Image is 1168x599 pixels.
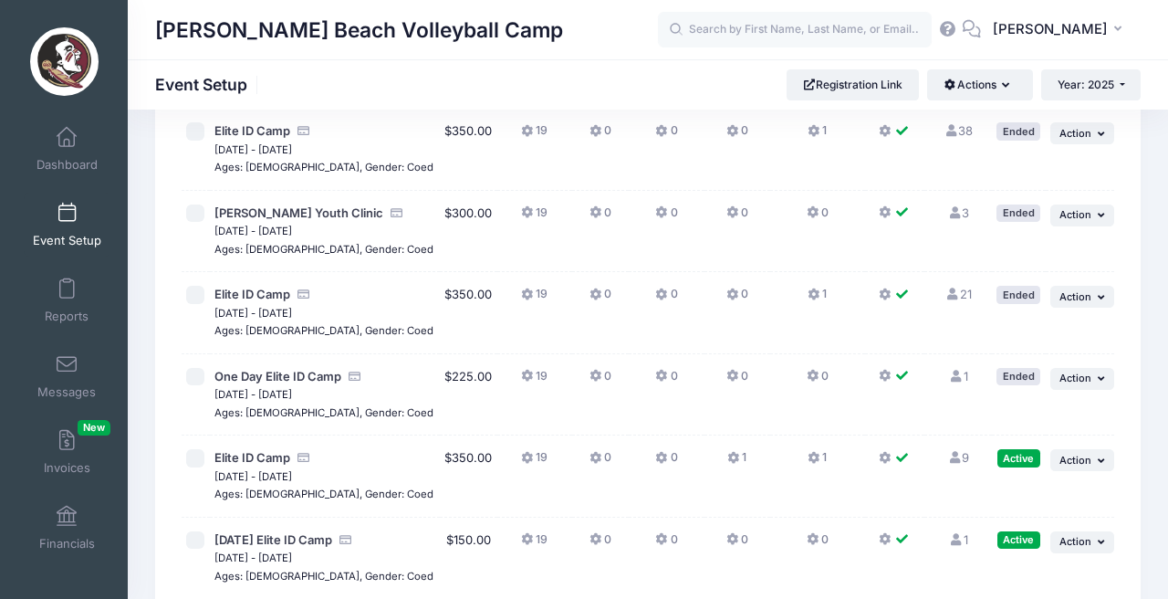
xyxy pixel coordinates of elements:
[726,122,748,149] button: 0
[927,69,1032,100] button: Actions
[655,368,677,394] button: 0
[45,309,89,324] span: Reports
[24,268,110,332] a: Reports
[37,384,96,400] span: Messages
[24,117,110,181] a: Dashboard
[655,122,677,149] button: 0
[1059,290,1091,303] span: Action
[39,536,95,552] span: Financials
[24,496,110,560] a: Financials
[440,518,497,599] td: $150.00
[521,368,547,394] button: 19
[726,531,748,558] button: 0
[214,324,433,337] small: Ages: [DEMOGRAPHIC_DATA], Gender: Coed
[944,123,973,138] a: 38
[155,75,263,94] h1: Event Setup
[214,123,290,138] span: Elite ID Camp
[726,205,748,231] button: 0
[997,531,1040,549] div: Active
[808,449,827,476] button: 1
[996,205,1040,222] div: Ended
[807,368,829,394] button: 0
[44,460,90,476] span: Invoices
[24,420,110,484] a: InvoicesNew
[214,287,290,301] span: Elite ID Camp
[214,388,292,401] small: [DATE] - [DATE]
[1059,127,1091,140] span: Action
[947,450,969,465] a: 9
[947,205,969,220] a: 3
[214,369,341,384] span: One Day Elite ID Camp
[440,436,497,518] td: $350.00
[589,368,611,394] button: 0
[1050,449,1114,471] button: Action
[949,369,968,384] a: 1
[807,531,829,558] button: 0
[726,286,748,312] button: 0
[214,225,292,237] small: [DATE] - [DATE]
[589,531,611,558] button: 0
[996,368,1040,385] div: Ended
[996,122,1040,140] div: Ended
[389,207,403,219] i: Accepting Credit Card Payments
[949,532,968,547] a: 1
[338,534,352,546] i: Accepting Credit Card Payments
[214,243,433,256] small: Ages: [DEMOGRAPHIC_DATA], Gender: Coed
[808,122,827,149] button: 1
[214,552,292,564] small: [DATE] - [DATE]
[655,531,677,558] button: 0
[521,122,547,149] button: 19
[1050,368,1114,390] button: Action
[440,272,497,354] td: $350.00
[655,205,677,231] button: 0
[658,12,932,48] input: Search by First Name, Last Name, or Email...
[807,205,829,231] button: 0
[1059,535,1091,548] span: Action
[30,27,99,96] img: Brooke Niles Beach Volleyball Camp
[214,161,433,173] small: Ages: [DEMOGRAPHIC_DATA], Gender: Coed
[296,452,310,464] i: Accepting Credit Card Payments
[589,205,611,231] button: 0
[214,570,433,583] small: Ages: [DEMOGRAPHIC_DATA], Gender: Coed
[214,406,433,419] small: Ages: [DEMOGRAPHIC_DATA], Gender: Coed
[296,289,310,300] i: Accepting Credit Card Payments
[521,286,547,312] button: 19
[1059,372,1091,384] span: Action
[521,531,547,558] button: 19
[981,9,1141,51] button: [PERSON_NAME]
[808,286,827,312] button: 1
[296,125,310,137] i: Accepting Credit Card Payments
[997,449,1040,467] div: Active
[155,9,563,51] h1: [PERSON_NAME] Beach Volleyball Camp
[24,193,110,257] a: Event Setup
[945,287,972,301] a: 21
[33,233,101,248] span: Event Setup
[24,344,110,408] a: Messages
[214,143,292,156] small: [DATE] - [DATE]
[787,69,919,100] a: Registration Link
[1059,208,1091,221] span: Action
[1050,531,1114,553] button: Action
[655,286,677,312] button: 0
[589,122,611,149] button: 0
[1059,454,1091,467] span: Action
[1050,286,1114,308] button: Action
[1050,122,1114,144] button: Action
[214,488,433,500] small: Ages: [DEMOGRAPHIC_DATA], Gender: Coed
[726,368,748,394] button: 0
[440,191,497,273] td: $300.00
[1050,205,1114,226] button: Action
[214,450,290,465] span: Elite ID Camp
[440,109,497,191] td: $350.00
[1058,78,1114,91] span: Year: 2025
[440,354,497,436] td: $225.00
[214,470,292,483] small: [DATE] - [DATE]
[214,532,332,547] span: [DATE] Elite ID Camp
[655,449,677,476] button: 0
[36,157,98,173] span: Dashboard
[996,286,1040,303] div: Ended
[1041,69,1141,100] button: Year: 2025
[78,420,110,436] span: New
[589,449,611,476] button: 0
[993,19,1108,39] span: [PERSON_NAME]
